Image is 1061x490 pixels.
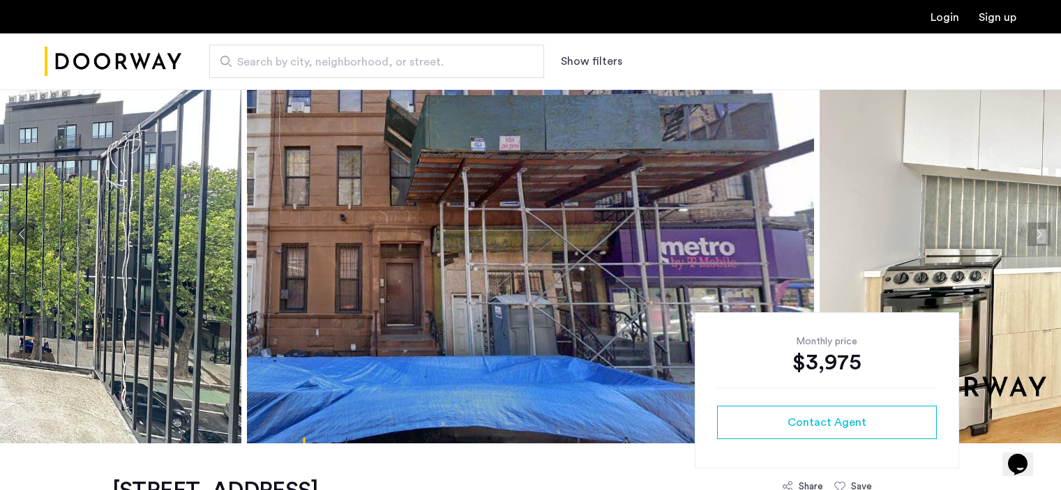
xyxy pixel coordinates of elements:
button: button [717,406,937,439]
a: Registration [979,12,1016,23]
div: Monthly price [717,335,937,349]
a: Login [931,12,959,23]
a: Cazamio Logo [45,36,181,88]
button: Next apartment [1027,222,1051,246]
button: Previous apartment [10,222,34,246]
img: logo [45,36,181,88]
button: Show or hide filters [561,53,622,70]
iframe: chat widget [1002,434,1047,476]
img: apartment [247,25,814,443]
input: Apartment Search [209,45,544,78]
div: $3,975 [717,349,937,376]
span: Contact Agent [788,414,866,431]
span: Search by city, neighborhood, or street. [237,54,505,70]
